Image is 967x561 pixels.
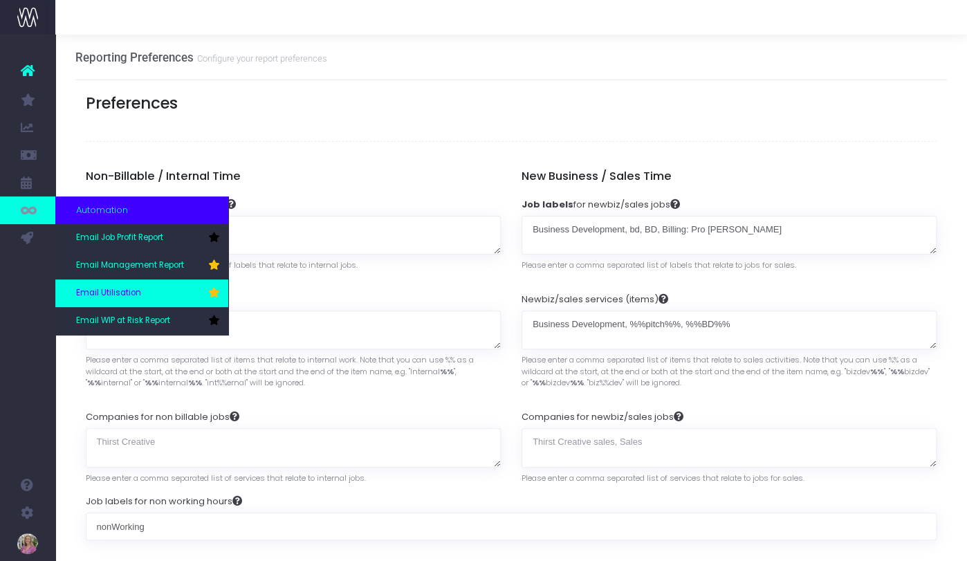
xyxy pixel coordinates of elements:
[17,533,38,554] img: images/default_profile_image.png
[522,216,937,255] textarea: Business Development, bd, BD, Billing: Pro [PERSON_NAME]
[440,366,454,377] strong: %%
[55,279,228,307] a: Email Utilisation
[86,410,239,424] label: Companies for non billable jobs
[76,203,128,217] span: Automation
[76,232,163,244] span: Email Job Profit Report
[570,377,584,388] strong: %%
[86,216,501,255] textarea: Billing: Not Charged, Template
[76,287,141,300] span: Email Utilisation
[522,349,937,389] span: Please enter a comma separated list of items that relate to sales activities. Note that you can u...
[76,315,170,327] span: Email WIP at Risk Report
[87,377,101,388] strong: %%
[86,349,501,389] span: Please enter a comma separated list of items that relate to internal work. Note that you can use ...
[188,377,202,388] strong: %%
[522,311,937,350] textarea: Business Development, %%pitch%%, %%BD%%
[890,366,904,377] strong: %%
[522,198,680,212] label: for newbiz/sales jobs
[86,169,501,183] h5: Non-Billable / Internal Time
[870,366,884,377] strong: %%
[86,94,937,113] h3: Preferences
[86,495,242,508] label: Job labels for non working hours
[532,377,546,388] strong: %%
[55,307,228,335] a: Email WIP at Risk Report
[522,293,668,306] label: Newbiz/sales services (items)
[522,198,573,211] strong: Job labels
[522,410,683,424] label: Companies for newbiz/sales jobs
[55,224,228,252] a: Email Job Profit Report
[55,252,228,279] a: Email Management Report
[522,255,796,271] span: Please enter a comma separated list of labels that relate to jobs for sales.
[76,259,184,272] span: Email Management Report
[86,468,366,484] span: Please enter a comma separated list of services that relate to internal jobs.
[194,50,327,64] small: Configure your report preferences
[145,377,158,388] strong: %%
[75,50,327,64] h3: Reporting Preferences
[522,468,804,484] span: Please enter a comma separated list of services that relate to jobs for sales.
[522,169,937,183] h5: New Business / Sales Time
